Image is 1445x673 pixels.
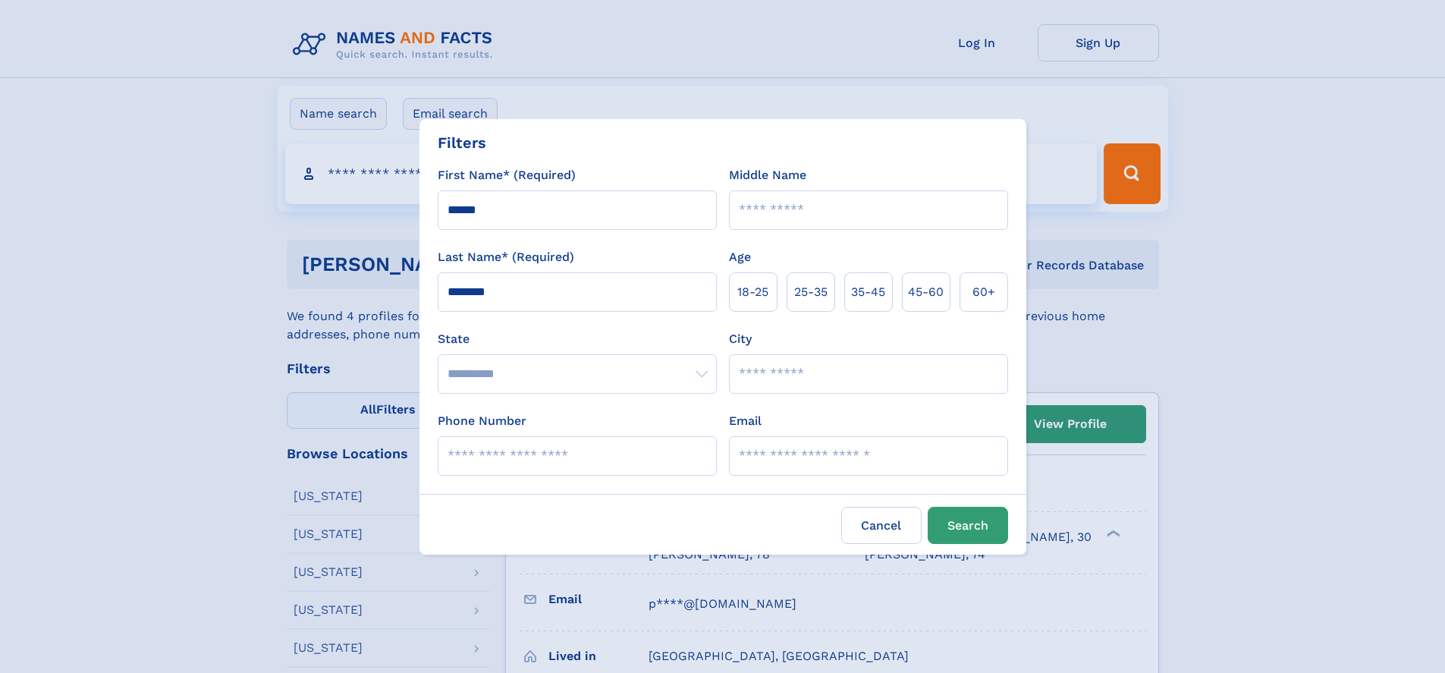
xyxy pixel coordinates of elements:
label: Age [729,248,751,266]
label: Email [729,412,762,430]
span: 25‑35 [794,283,828,301]
label: Phone Number [438,412,526,430]
span: 18‑25 [737,283,768,301]
button: Search [928,507,1008,544]
span: 45‑60 [908,283,944,301]
label: Last Name* (Required) [438,248,574,266]
span: 35‑45 [851,283,885,301]
span: 60+ [972,283,995,301]
div: Filters [438,131,486,154]
label: State [438,330,717,348]
label: Middle Name [729,166,806,184]
label: City [729,330,752,348]
label: First Name* (Required) [438,166,576,184]
label: Cancel [841,507,922,544]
